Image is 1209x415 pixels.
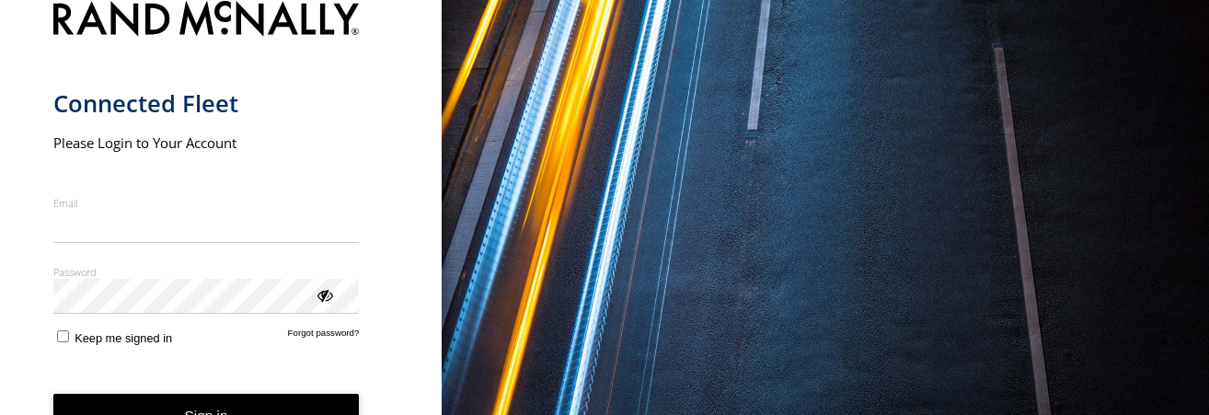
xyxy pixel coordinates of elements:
h2: Please Login to Your Account [53,133,360,152]
label: Password [53,265,360,279]
div: ViewPassword [315,285,333,304]
a: Forgot password? [288,328,360,345]
h1: Connected Fleet [53,88,360,119]
input: Keep me signed in [57,330,69,342]
span: Keep me signed in [75,331,172,345]
label: Email [53,196,360,210]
